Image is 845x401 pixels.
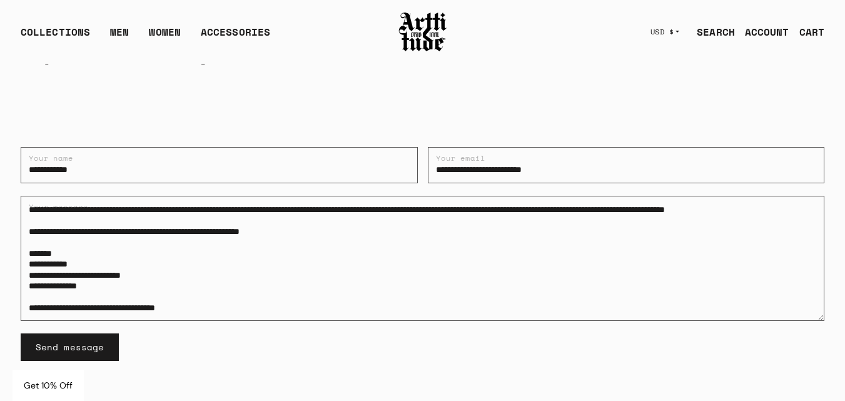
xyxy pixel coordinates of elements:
button: USD $ [643,18,687,46]
a: ACCOUNT [735,19,789,44]
div: ACCESSORIES [201,24,270,49]
div: COLLECTIONS [21,24,90,49]
input: Your name [21,147,418,183]
ul: Main navigation [11,24,280,49]
a: Open cart [789,19,824,44]
button: Send message [21,333,119,361]
div: CART [799,24,824,39]
img: Arttitude [398,11,448,53]
a: SEARCH [687,19,735,44]
a: MEN [110,24,129,49]
textarea: Your message [21,196,824,321]
span: Get 10% Off [24,380,73,391]
span: USD $ [650,27,674,37]
div: Get 10% Off [13,370,84,401]
a: WOMEN [149,24,181,49]
input: Your email [428,147,825,183]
